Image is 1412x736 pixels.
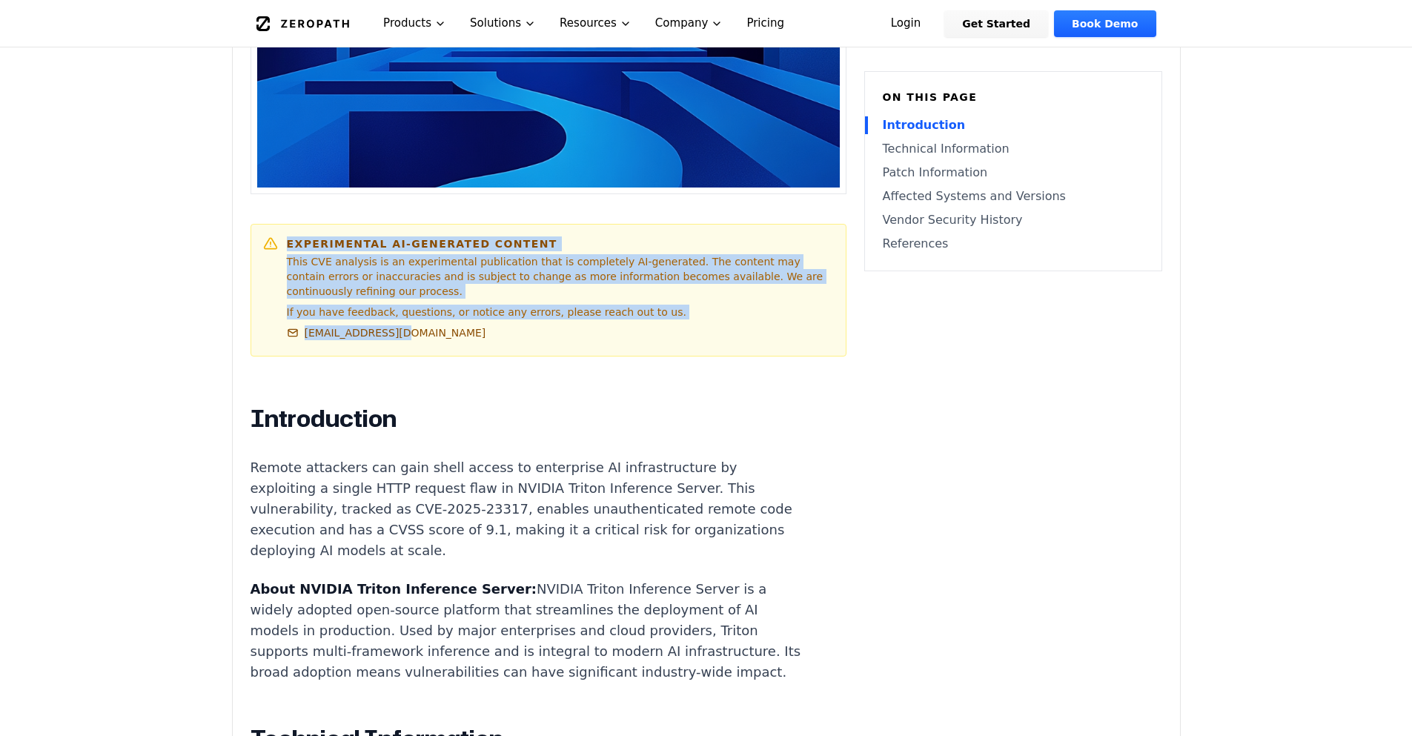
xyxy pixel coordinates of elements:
a: Affected Systems and Versions [883,188,1144,205]
strong: About NVIDIA Triton Inference Server: [251,581,537,597]
h6: Experimental AI-Generated Content [287,236,834,251]
h2: Introduction [251,404,802,434]
a: Technical Information [883,140,1144,158]
a: Vendor Security History [883,211,1144,229]
a: [EMAIL_ADDRESS][DOMAIN_NAME] [287,325,486,340]
p: This CVE analysis is an experimental publication that is completely AI-generated. The content may... [287,254,834,299]
a: Patch Information [883,164,1144,182]
a: References [883,235,1144,253]
a: Book Demo [1054,10,1156,37]
a: Get Started [944,10,1048,37]
p: If you have feedback, questions, or notice any errors, please reach out to us. [287,305,834,319]
a: Login [873,10,939,37]
p: NVIDIA Triton Inference Server is a widely adopted open-source platform that streamlines the depl... [251,579,802,683]
a: Introduction [883,116,1144,134]
h6: On this page [883,90,1144,105]
p: Remote attackers can gain shell access to enterprise AI infrastructure by exploiting a single HTT... [251,457,802,561]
